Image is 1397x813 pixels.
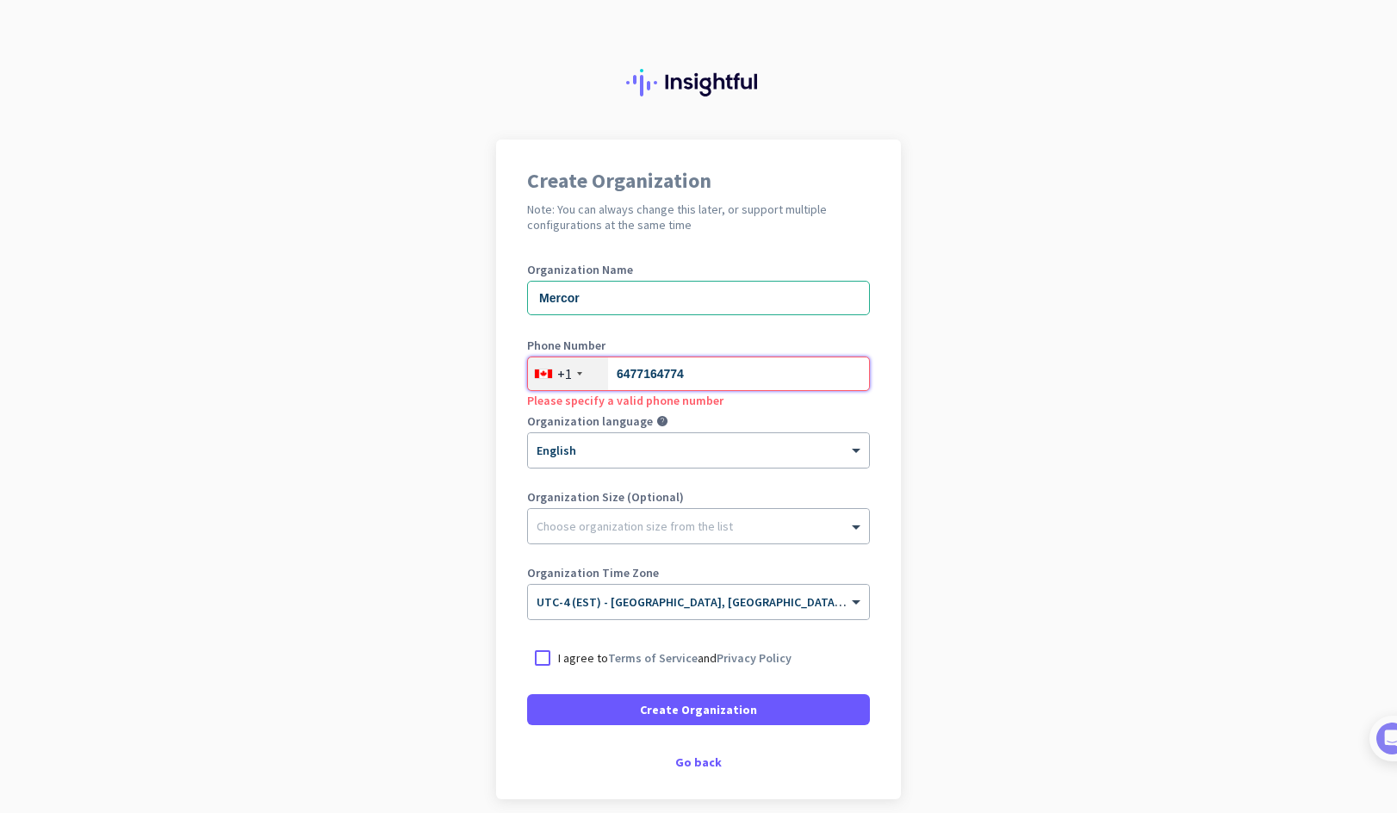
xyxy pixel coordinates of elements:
[608,650,698,666] a: Terms of Service
[527,756,870,768] div: Go back
[527,264,870,276] label: Organization Name
[527,567,870,579] label: Organization Time Zone
[656,415,668,427] i: help
[557,365,572,382] div: +1
[527,339,870,351] label: Phone Number
[558,649,792,667] p: I agree to and
[527,171,870,191] h1: Create Organization
[717,650,792,666] a: Privacy Policy
[527,393,723,408] span: Please specify a valid phone number
[527,694,870,725] button: Create Organization
[527,491,870,503] label: Organization Size (Optional)
[527,415,653,427] label: Organization language
[640,701,757,718] span: Create Organization
[527,357,870,391] input: 506-234-5678
[626,69,771,96] img: Insightful
[527,281,870,315] input: What is the name of your organization?
[527,202,870,233] h2: Note: You can always change this later, or support multiple configurations at the same time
